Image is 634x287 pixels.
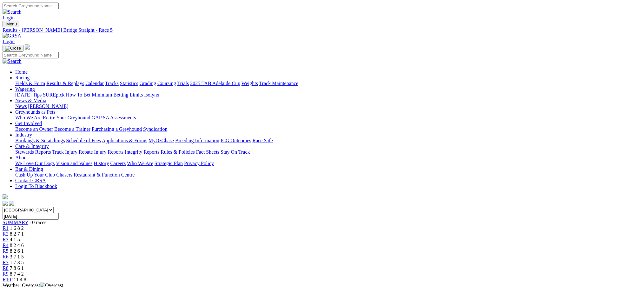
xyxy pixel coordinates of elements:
[3,277,11,282] a: R10
[92,115,136,120] a: GAP SA Assessments
[15,172,631,178] div: Bar & Dining
[15,178,46,183] a: Contact GRSA
[120,81,138,86] a: Statistics
[3,271,9,277] span: R9
[3,265,9,271] a: R8
[10,225,24,231] span: 1 6 8 2
[54,126,90,132] a: Become a Trainer
[56,172,135,177] a: Chasers Restaurant & Function Centre
[15,121,42,126] a: Get Involved
[15,172,55,177] a: Cash Up Your Club
[10,271,24,277] span: 8 7 4 2
[241,81,258,86] a: Weights
[15,184,57,189] a: Login To Blackbook
[127,161,153,166] a: Who We Are
[15,92,42,97] a: [DATE] Tips
[46,81,84,86] a: Results & Replays
[3,15,15,20] a: Login
[10,265,24,271] span: 7 8 6 1
[6,22,17,26] span: Menu
[3,27,631,33] a: Results - [PERSON_NAME] Bridge Straight - Race 5
[3,220,28,225] a: SUMMARY
[149,138,174,143] a: MyOzChase
[10,248,24,254] span: 8 2 6 1
[94,149,123,155] a: Injury Reports
[105,81,119,86] a: Tracks
[28,103,68,109] a: [PERSON_NAME]
[10,254,24,259] span: 3 7 1 5
[3,260,9,265] a: R7
[15,92,631,98] div: Wagering
[15,149,51,155] a: Stewards Reports
[15,86,35,92] a: Wagering
[15,115,42,120] a: Who We Are
[15,69,28,75] a: Home
[196,149,219,155] a: Fact Sheets
[3,58,22,64] img: Search
[15,161,55,166] a: We Love Our Dogs
[15,81,631,86] div: Racing
[3,194,8,199] img: logo-grsa-white.png
[221,149,250,155] a: Stay On Track
[252,138,273,143] a: Race Safe
[12,277,26,282] span: 2 1 4 8
[15,161,631,166] div: About
[15,149,631,155] div: Care & Integrity
[3,201,8,206] img: facebook.svg
[144,92,159,97] a: Isolynx
[25,44,30,50] img: logo-grsa-white.png
[15,103,27,109] a: News
[125,149,159,155] a: Integrity Reports
[94,161,109,166] a: History
[15,115,631,121] div: Greyhounds as Pets
[15,166,43,172] a: Bar & Dining
[221,138,251,143] a: ICG Outcomes
[10,260,24,265] span: 1 7 3 5
[15,98,46,103] a: News & Media
[3,33,21,39] img: GRSA
[3,3,59,9] input: Search
[3,243,9,248] a: R4
[110,161,126,166] a: Careers
[155,161,183,166] a: Strategic Plan
[3,231,9,237] a: R2
[175,138,219,143] a: Breeding Information
[259,81,298,86] a: Track Maintenance
[3,213,59,220] input: Select date
[143,126,167,132] a: Syndication
[15,155,28,160] a: About
[85,81,104,86] a: Calendar
[184,161,214,166] a: Privacy Policy
[15,126,631,132] div: Get Involved
[9,201,14,206] img: twitter.svg
[92,126,142,132] a: Purchasing a Greyhound
[3,254,9,259] a: R6
[52,149,93,155] a: Track Injury Rebate
[30,220,46,225] span: 10 races
[5,46,21,51] img: Close
[43,92,64,97] a: SUREpick
[3,21,19,27] button: Toggle navigation
[92,92,143,97] a: Minimum Betting Limits
[3,9,22,15] img: Search
[66,138,101,143] a: Schedule of Fees
[3,248,9,254] span: R5
[56,161,92,166] a: Vision and Values
[3,237,9,242] a: R3
[3,225,9,231] a: R1
[3,39,15,44] a: Login
[15,138,65,143] a: Bookings & Scratchings
[10,231,24,237] span: 8 2 7 1
[10,237,20,242] span: 4 1 5
[15,126,53,132] a: Become an Owner
[15,75,30,80] a: Racing
[161,149,195,155] a: Rules & Policies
